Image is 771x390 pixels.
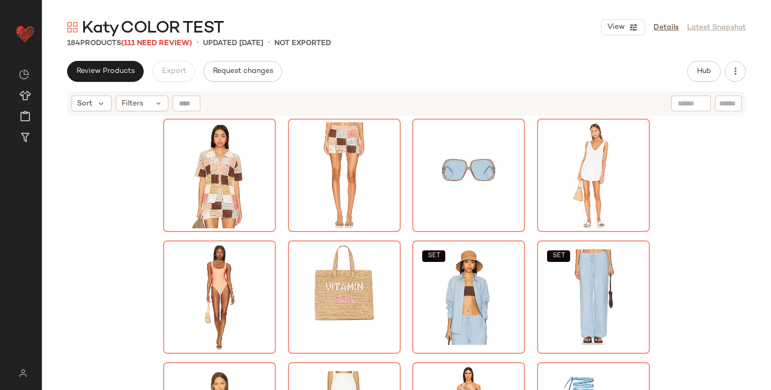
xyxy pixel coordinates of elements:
[292,244,397,350] img: BTBR-WY34_V1.jpg
[422,250,445,262] button: SET
[77,98,92,109] span: Sort
[204,61,282,82] button: Request changes
[13,369,33,377] img: svg%3e
[76,67,135,76] span: Review Products
[82,18,224,39] span: Katy COLOR TEST
[687,61,721,82] button: Hub
[427,252,441,260] span: SET
[547,250,570,262] button: SET
[416,122,521,228] img: LSPE-WG58_V1.jpg
[196,37,199,49] span: •
[274,38,331,49] p: Not Exported
[607,23,625,31] span: View
[19,69,29,80] img: svg%3e
[601,19,645,35] button: View
[15,23,36,44] img: heart_red.DM2ytmEG.svg
[267,37,270,49] span: •
[67,61,144,82] button: Review Products
[167,244,272,350] img: TULA-WX1188_V1.jpg
[697,67,711,76] span: Hub
[541,122,646,228] img: MIKO-WR18_V1.jpg
[654,22,679,33] a: Details
[212,67,273,76] span: Request changes
[67,22,78,33] img: svg%3e
[292,122,397,228] img: SHEM-WQ2_V1.jpg
[67,38,192,49] div: Products
[541,244,646,350] img: VVIT-WP6_V1.jpg
[416,244,521,350] img: VVIT-WS8_V1.jpg
[67,39,80,47] span: 184
[552,252,565,260] span: SET
[203,38,263,49] p: updated [DATE]
[121,39,192,47] span: (111 Need Review)
[122,98,143,109] span: Filters
[167,122,272,228] img: SHEM-WS1_V1.jpg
